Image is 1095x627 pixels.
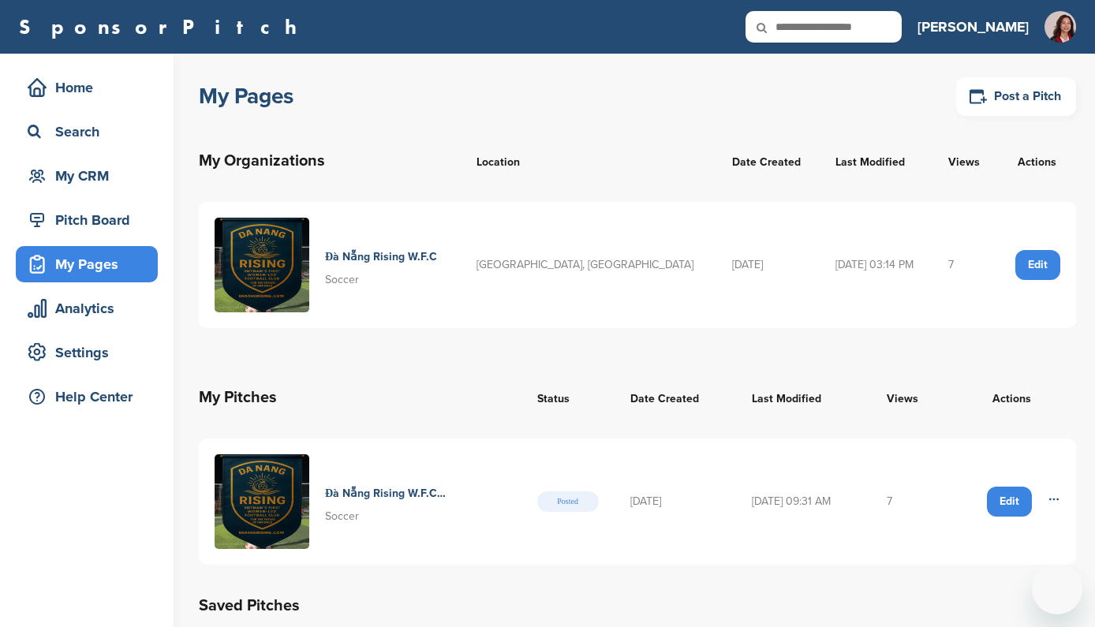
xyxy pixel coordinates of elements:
[461,132,716,189] th: Location
[932,132,997,189] th: Views
[24,250,158,278] div: My Pages
[16,114,158,150] a: Search
[736,369,871,426] th: Last Modified
[325,273,359,286] span: Soccer
[24,73,158,102] div: Home
[871,439,948,565] td: 7
[325,485,447,502] h4: Đà Nẵng Rising W.F.C. — Vietnam’s First Women Led Football Club
[24,294,158,323] div: Analytics
[325,248,437,266] h4: Đà Nẵng Rising W.F.C
[24,206,158,234] div: Pitch Board
[987,487,1032,517] a: Edit
[917,9,1029,44] a: [PERSON_NAME]
[716,202,820,328] td: [DATE]
[16,69,158,106] a: Home
[615,439,737,565] td: [DATE]
[19,17,307,37] a: SponsorPitch
[1015,250,1060,280] a: Edit
[521,369,615,426] th: Status
[461,202,716,328] td: [GEOGRAPHIC_DATA], [GEOGRAPHIC_DATA]
[716,132,820,189] th: Date Created
[956,77,1076,116] a: Post a Pitch
[215,454,309,549] img: Df5b650a 7ec8 4bfc 8d80 9b5b526a4634
[199,132,461,189] th: My Organizations
[537,491,599,512] span: Posted
[871,369,948,426] th: Views
[24,118,158,146] div: Search
[16,202,158,238] a: Pitch Board
[199,82,293,110] h1: My Pages
[1032,564,1082,614] iframe: Button to launch messaging window
[997,132,1076,189] th: Actions
[736,439,871,565] td: [DATE] 09:31 AM
[820,202,932,328] td: [DATE] 03:14 PM
[325,509,359,523] span: Soccer
[16,246,158,282] a: My Pages
[199,593,1076,618] h2: Saved Pitches
[948,369,1076,426] th: Actions
[16,334,158,371] a: Settings
[215,454,506,549] a: Df5b650a 7ec8 4bfc 8d80 9b5b526a4634 Đà Nẵng Rising W.F.C. — Vietnam’s First Women Led Football C...
[24,162,158,190] div: My CRM
[16,290,158,327] a: Analytics
[16,158,158,194] a: My CRM
[24,383,158,411] div: Help Center
[820,132,932,189] th: Last Modified
[215,218,309,312] img: Df5b650a 7ec8 4bfc 8d80 9b5b526a4634
[199,369,521,426] th: My Pitches
[24,338,158,367] div: Settings
[215,218,445,312] a: Df5b650a 7ec8 4bfc 8d80 9b5b526a4634 Đà Nẵng Rising W.F.C Soccer
[16,379,158,415] a: Help Center
[932,202,997,328] td: 7
[615,369,737,426] th: Date Created
[917,16,1029,38] h3: [PERSON_NAME]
